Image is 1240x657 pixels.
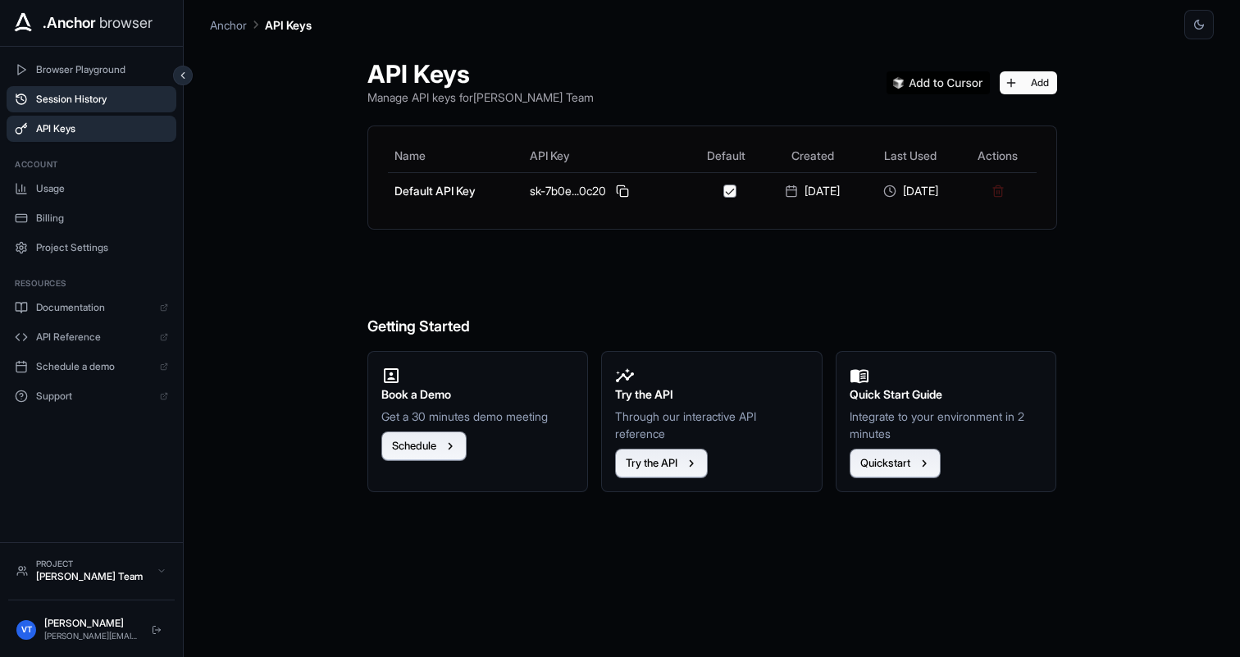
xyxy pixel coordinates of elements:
[36,212,168,225] span: Billing
[613,181,632,201] button: Copy API key
[388,139,523,172] th: Name
[147,620,166,640] button: Logout
[367,89,594,106] p: Manage API keys for [PERSON_NAME] Team
[388,172,523,209] td: Default API Key
[7,86,176,112] button: Session History
[36,558,148,570] div: Project
[43,11,96,34] span: .Anchor
[850,408,1043,442] p: Integrate to your environment in 2 minutes
[615,408,809,442] p: Through our interactive API reference
[210,16,312,34] nav: breadcrumb
[173,66,193,85] button: Collapse sidebar
[36,122,168,135] span: API Keys
[10,10,36,36] img: Anchor Icon
[381,408,575,425] p: Get a 30 minutes demo meeting
[7,205,176,231] button: Billing
[367,59,594,89] h1: API Keys
[15,277,168,290] h3: Resources
[36,331,152,344] span: API Reference
[960,139,1037,172] th: Actions
[36,63,168,76] span: Browser Playground
[367,249,1057,339] h6: Getting Started
[1000,71,1057,94] button: Add
[615,386,809,404] h2: Try the API
[381,386,575,404] h2: Book a Demo
[7,176,176,202] button: Usage
[36,390,152,403] span: Support
[36,93,168,106] span: Session History
[7,235,176,261] button: Project Settings
[523,139,690,172] th: API Key
[615,449,708,478] button: Try the API
[690,139,764,172] th: Default
[850,449,941,478] button: Quickstart
[764,139,861,172] th: Created
[44,630,139,642] div: [PERSON_NAME][EMAIL_ADDRESS][DOMAIN_NAME]
[36,182,168,195] span: Usage
[36,570,148,583] div: [PERSON_NAME] Team
[36,301,152,314] span: Documentation
[21,623,32,636] span: VT
[210,16,247,34] p: Anchor
[887,71,990,94] img: Add anchorbrowser MCP server to Cursor
[36,241,168,254] span: Project Settings
[868,183,953,199] div: [DATE]
[850,386,1043,404] h2: Quick Start Guide
[7,354,176,380] a: Schedule a demo
[8,551,175,590] button: Project[PERSON_NAME] Team
[7,57,176,83] button: Browser Playground
[7,294,176,321] a: Documentation
[7,116,176,142] button: API Keys
[530,181,683,201] div: sk-7b0e...0c20
[7,324,176,350] a: API Reference
[99,11,153,34] span: browser
[44,617,139,630] div: [PERSON_NAME]
[770,183,855,199] div: [DATE]
[862,139,960,172] th: Last Used
[265,16,312,34] p: API Keys
[15,158,168,171] h3: Account
[381,431,467,461] button: Schedule
[7,383,176,409] a: Support
[36,360,152,373] span: Schedule a demo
